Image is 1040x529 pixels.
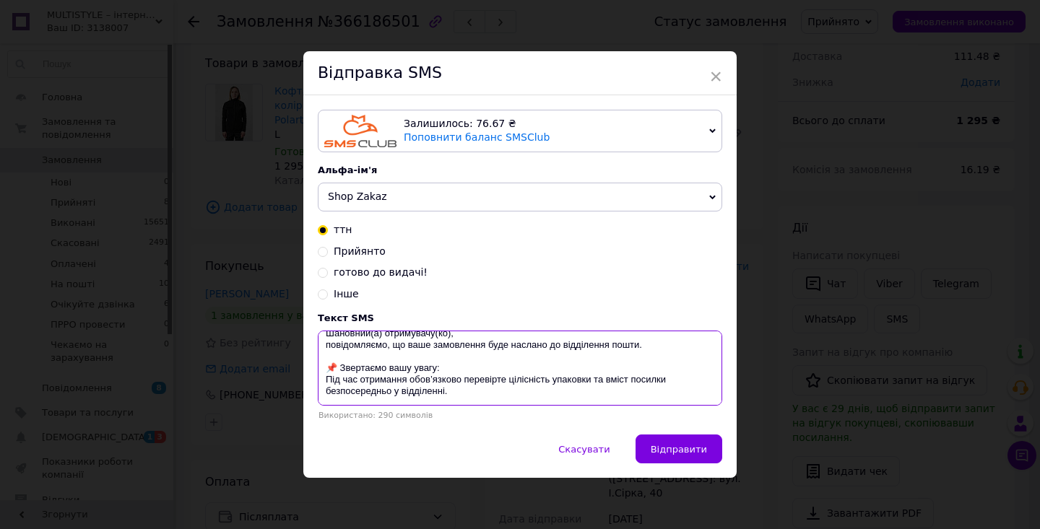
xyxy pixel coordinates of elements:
span: Скасувати [558,444,610,455]
span: Відправити [651,444,707,455]
div: Відправка SMS [303,51,737,95]
div: Використано: 290 символів [318,411,722,420]
span: Альфа-ім'я [318,165,377,175]
span: готово до видачі! [334,266,428,278]
textarea: Номер накладної: [PHONE_NUMBER] Телефон для звязку : 0969962381 Шановний(а) отримувачу(ко), повід... [318,331,722,406]
div: Залишилось: 76.67 ₴ [404,117,703,131]
a: Поповнити баланс SMSClub [404,131,550,143]
span: Інше [334,288,359,300]
button: Відправити [636,434,722,463]
button: Скасувати [543,434,625,463]
span: Прийянто [334,245,386,257]
span: ттн [334,224,352,235]
span: Shop Zakaz [328,191,387,202]
span: × [709,64,722,89]
div: Текст SMS [318,312,722,323]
